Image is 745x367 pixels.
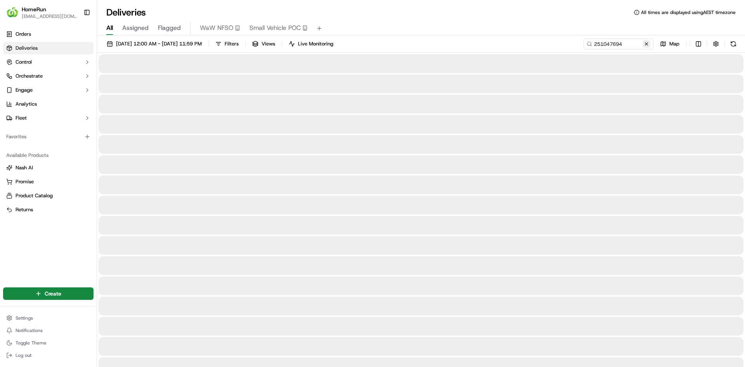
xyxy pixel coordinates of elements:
button: Control [3,56,94,68]
span: Live Monitoring [298,40,333,47]
span: All [106,23,113,33]
button: Promise [3,176,94,188]
div: Available Products [3,149,94,162]
button: Log out [3,350,94,361]
span: Assigned [122,23,149,33]
span: Fleet [16,115,27,122]
span: WaW NFSO [200,23,233,33]
button: Engage [3,84,94,96]
a: Nash AI [6,164,90,171]
span: Filters [225,40,239,47]
a: Product Catalog [6,192,90,199]
button: Orchestrate [3,70,94,82]
span: Control [16,59,32,66]
span: Analytics [16,101,37,108]
button: HomeRun [22,5,46,13]
button: Create [3,287,94,300]
span: [DATE] 12:00 AM - [DATE] 11:59 PM [116,40,202,47]
span: Product Catalog [16,192,53,199]
a: Orders [3,28,94,40]
div: Favorites [3,130,94,143]
span: Nash AI [16,164,33,171]
button: Product Catalog [3,190,94,202]
span: Notifications [16,327,43,334]
img: HomeRun [6,6,19,19]
button: Settings [3,313,94,324]
button: Views [249,38,279,49]
h1: Deliveries [106,6,146,19]
span: Views [262,40,275,47]
button: Refresh [728,38,739,49]
button: Live Monitoring [285,38,337,49]
button: Fleet [3,112,94,124]
button: Notifications [3,325,94,336]
span: Create [45,290,61,297]
button: Nash AI [3,162,94,174]
button: Returns [3,204,94,216]
span: Promise [16,178,34,185]
span: Engage [16,87,33,94]
a: Deliveries [3,42,94,54]
span: All times are displayed using AEST timezone [641,9,736,16]
button: Map [657,38,683,49]
a: Analytics [3,98,94,110]
button: [EMAIL_ADDRESS][DOMAIN_NAME] [22,13,77,19]
span: Deliveries [16,45,38,52]
span: Log out [16,352,31,358]
span: Small Vehicle POC [249,23,301,33]
span: Orders [16,31,31,38]
button: [DATE] 12:00 AM - [DATE] 11:59 PM [103,38,205,49]
a: Promise [6,178,90,185]
button: Toggle Theme [3,337,94,348]
span: Flagged [158,23,181,33]
input: Type to search [584,38,653,49]
a: Returns [6,206,90,213]
span: Map [669,40,679,47]
span: Toggle Theme [16,340,47,346]
span: Settings [16,315,33,321]
button: Filters [212,38,242,49]
button: HomeRunHomeRun[EMAIL_ADDRESS][DOMAIN_NAME] [3,3,80,22]
span: Returns [16,206,33,213]
span: Orchestrate [16,73,43,80]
